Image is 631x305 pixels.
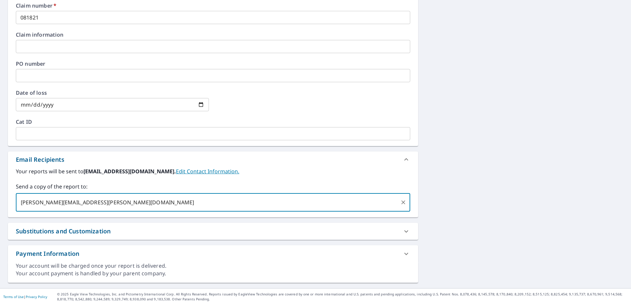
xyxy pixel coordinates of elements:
[16,32,410,37] label: Claim information
[16,270,410,277] div: Your account payment is handled by your parent company.
[16,262,410,270] div: Your account will be charged once your report is delivered.
[16,90,209,95] label: Date of loss
[16,249,79,258] div: Payment Information
[57,292,628,302] p: © 2025 Eagle View Technologies, Inc. and Pictometry International Corp. All Rights Reserved. Repo...
[16,227,111,236] div: Substitutions and Customization
[16,119,410,124] label: Cat ID
[3,295,47,299] p: |
[16,155,64,164] div: Email Recipients
[399,198,408,207] button: Clear
[176,168,239,175] a: EditContactInfo
[83,168,176,175] b: [EMAIL_ADDRESS][DOMAIN_NAME].
[3,294,24,299] a: Terms of Use
[8,223,418,240] div: Substitutions and Customization
[16,167,410,175] label: Your reports will be sent to
[8,152,418,167] div: Email Recipients
[16,3,410,8] label: Claim number
[16,61,410,66] label: PO number
[16,183,410,190] label: Send a copy of the report to:
[8,245,418,262] div: Payment Information
[26,294,47,299] a: Privacy Policy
